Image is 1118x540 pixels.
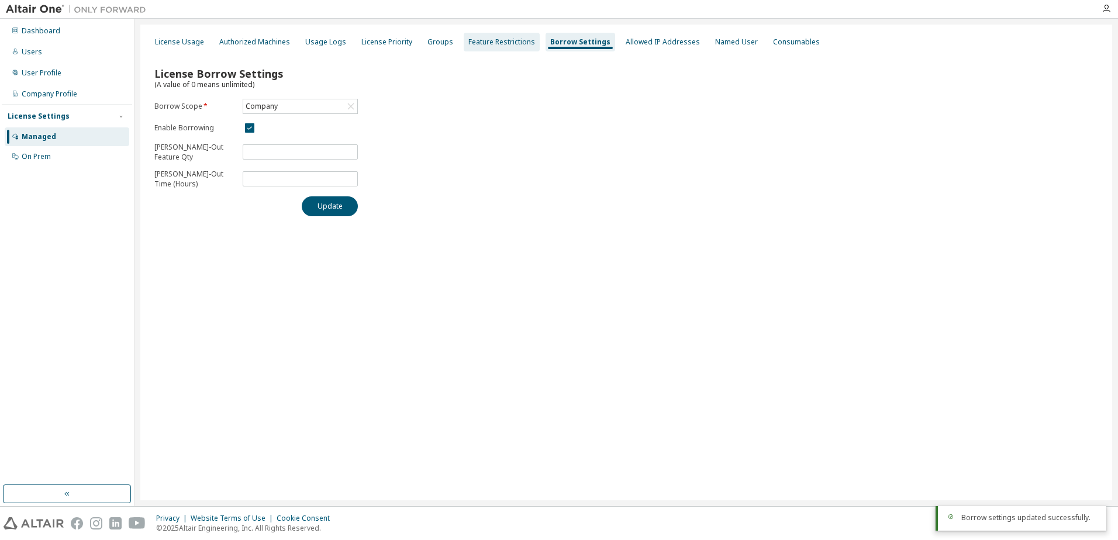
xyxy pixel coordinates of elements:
div: License Priority [361,37,412,47]
img: altair_logo.svg [4,517,64,529]
div: License Settings [8,112,70,121]
div: Website Terms of Use [191,514,277,523]
div: User Profile [22,68,61,78]
label: Borrow Scope [154,102,236,111]
p: [PERSON_NAME]-Out Time (Hours) [154,169,236,189]
div: Company [244,100,279,113]
img: linkedin.svg [109,517,122,529]
div: Authorized Machines [219,37,290,47]
div: Borrow settings updated successfully. [961,513,1097,522]
div: Usage Logs [305,37,346,47]
div: Feature Restrictions [468,37,535,47]
div: Privacy [156,514,191,523]
div: Company [243,99,357,113]
div: Allowed IP Addresses [626,37,700,47]
label: Enable Borrowing [154,123,236,133]
img: facebook.svg [71,517,83,529]
button: Update [302,196,358,216]
div: Cookie Consent [277,514,337,523]
div: Groups [427,37,453,47]
p: [PERSON_NAME]-Out Feature Qty [154,142,236,162]
div: Managed [22,132,56,141]
div: Dashboard [22,26,60,36]
span: (A value of 0 means unlimited) [154,79,254,89]
div: Company Profile [22,89,77,99]
div: License Usage [155,37,204,47]
div: Borrow Settings [550,37,610,47]
div: Users [22,47,42,57]
div: On Prem [22,152,51,161]
div: Named User [715,37,758,47]
img: Altair One [6,4,152,15]
img: instagram.svg [90,517,102,529]
img: youtube.svg [129,517,146,529]
span: License Borrow Settings [154,67,283,81]
div: Consumables [773,37,820,47]
p: © 2025 Altair Engineering, Inc. All Rights Reserved. [156,523,337,533]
